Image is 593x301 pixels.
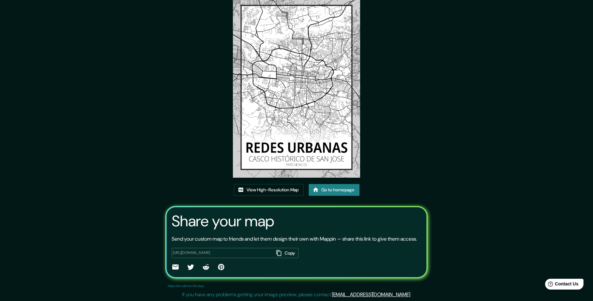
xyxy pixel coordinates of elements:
button: Copy [274,248,299,258]
a: [EMAIL_ADDRESS][DOMAIN_NAME] [332,291,410,298]
p: Send your custom map to friends and let them design their own with Mappin — share this link to gi... [172,235,417,243]
a: View High-Resolution Map [234,184,304,196]
p: If you have any problems getting your image preview, please contact . [182,291,411,298]
h3: Share your map [172,212,274,230]
a: Go to homepage [309,184,359,196]
p: Maps link valid for 60 days. [168,284,205,288]
iframe: Help widget launcher [537,276,586,294]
